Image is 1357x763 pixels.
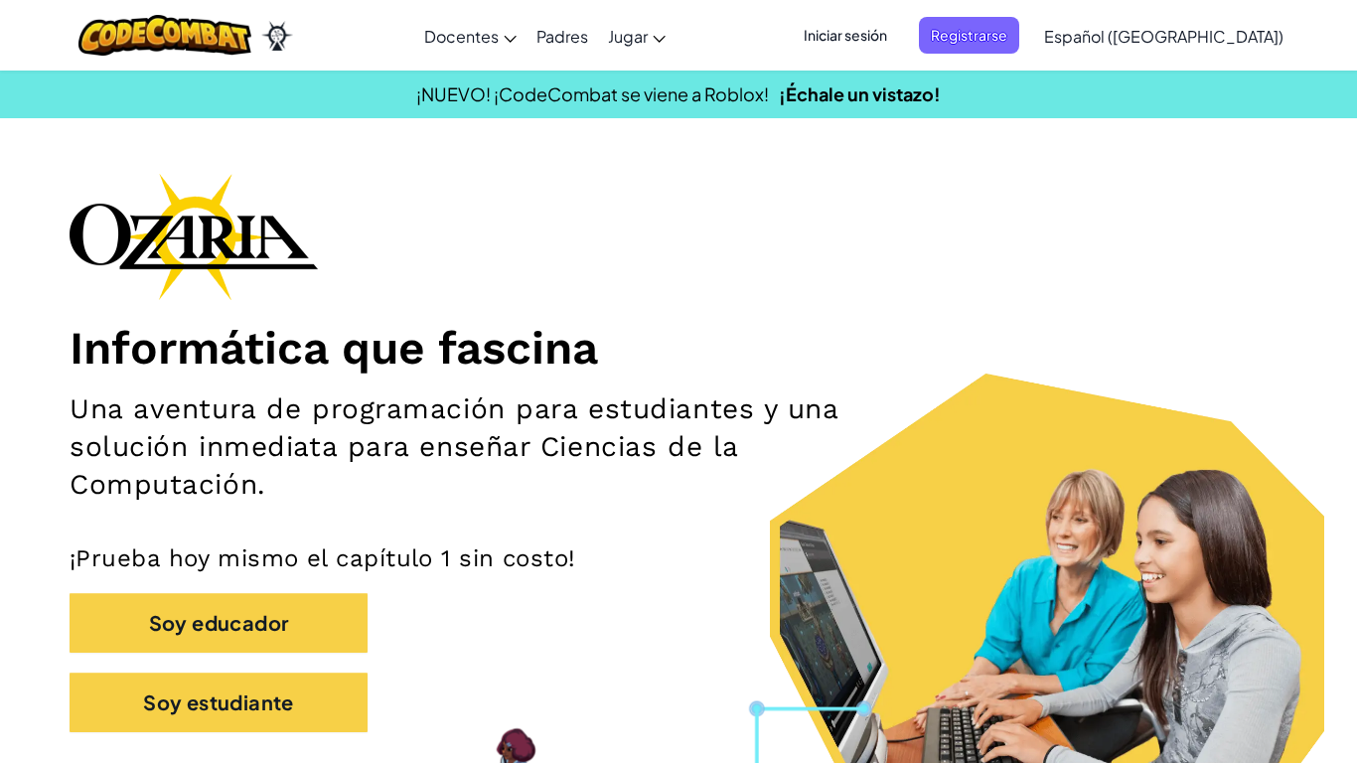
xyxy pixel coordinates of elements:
[70,390,885,504] h2: Una aventura de programación para estudiantes y una solución inmediata para enseñar Ciencias de l...
[779,82,941,105] a: ¡Échale un vistazo!
[424,26,499,47] span: Docentes
[527,9,598,63] a: Padres
[919,17,1019,54] button: Registrarse
[598,9,676,63] a: Jugar
[792,17,899,54] button: Iniciar sesión
[608,26,648,47] span: Jugar
[416,82,769,105] span: ¡NUEVO! ¡CodeCombat se viene a Roblox!
[70,593,368,653] button: Soy educador
[1044,26,1283,47] span: Español ([GEOGRAPHIC_DATA])
[414,9,527,63] a: Docentes
[70,543,1287,573] p: ¡Prueba hoy mismo el capítulo 1 sin costo!
[78,15,252,56] img: CodeCombat logo
[70,173,318,300] img: Ozaria branding logo
[70,320,1287,376] h1: Informática que fascina
[261,21,293,51] img: Ozaria
[70,673,368,732] button: Soy estudiante
[1034,9,1293,63] a: Español ([GEOGRAPHIC_DATA])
